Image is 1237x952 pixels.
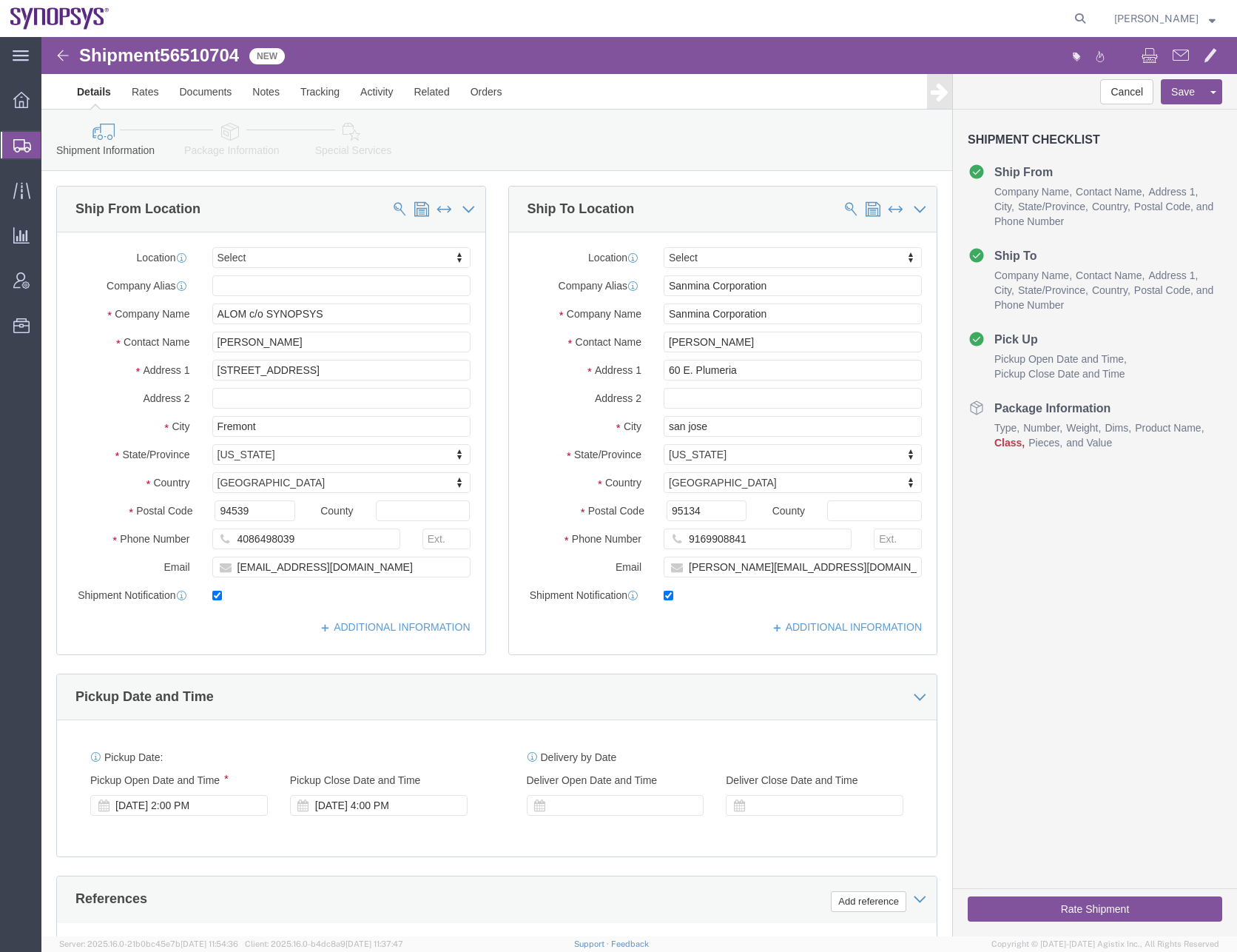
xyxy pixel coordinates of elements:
span: Client: 2025.16.0-b4dc8a9 [245,939,403,948]
span: [DATE] 11:37:47 [346,939,403,948]
button: [PERSON_NAME] [1113,10,1216,27]
span: Rafael Chacon [1114,10,1199,27]
a: Support [574,939,611,948]
a: Feedback [611,939,649,948]
iframe: FS Legacy Container [41,37,1237,936]
span: Copyright © [DATE]-[DATE] Agistix Inc., All Rights Reserved [991,938,1219,951]
span: Server: 2025.16.0-21b0bc45e7b [59,939,238,948]
span: [DATE] 11:54:36 [181,939,238,948]
img: logo [10,7,109,30]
